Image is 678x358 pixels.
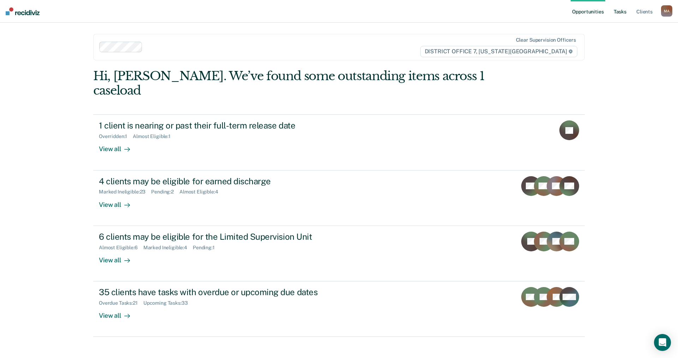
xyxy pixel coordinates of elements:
[99,195,138,209] div: View all
[179,189,224,195] div: Almost Eligible : 4
[99,300,143,306] div: Overdue Tasks : 21
[99,120,347,131] div: 1 client is nearing or past their full-term release date
[516,37,576,43] div: Clear supervision officers
[93,226,585,281] a: 6 clients may be eligible for the Limited Supervision UnitAlmost Eligible:6Marked Ineligible:4Pen...
[99,250,138,264] div: View all
[99,306,138,320] div: View all
[661,5,672,17] div: M A
[99,139,138,153] div: View all
[93,69,487,98] div: Hi, [PERSON_NAME]. We’ve found some outstanding items across 1 caseload
[99,189,151,195] div: Marked Ineligible : 23
[654,334,671,351] div: Open Intercom Messenger
[193,245,220,251] div: Pending : 1
[99,287,347,297] div: 35 clients have tasks with overdue or upcoming due dates
[93,171,585,226] a: 4 clients may be eligible for earned dischargeMarked Ineligible:23Pending:2Almost Eligible:4View all
[99,176,347,186] div: 4 clients may be eligible for earned discharge
[420,46,577,57] span: DISTRICT OFFICE 7, [US_STATE][GEOGRAPHIC_DATA]
[143,300,194,306] div: Upcoming Tasks : 33
[93,281,585,337] a: 35 clients have tasks with overdue or upcoming due datesOverdue Tasks:21Upcoming Tasks:33View all
[99,232,347,242] div: 6 clients may be eligible for the Limited Supervision Unit
[151,189,179,195] div: Pending : 2
[99,245,143,251] div: Almost Eligible : 6
[6,7,40,15] img: Recidiviz
[99,133,133,139] div: Overridden : 1
[661,5,672,17] button: MA
[143,245,193,251] div: Marked Ineligible : 4
[133,133,176,139] div: Almost Eligible : 1
[93,114,585,170] a: 1 client is nearing or past their full-term release dateOverridden:1Almost Eligible:1View all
